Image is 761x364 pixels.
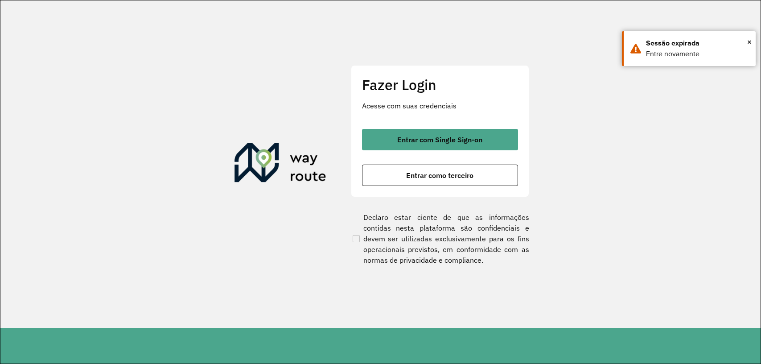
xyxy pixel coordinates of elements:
[747,35,752,49] button: Close
[646,38,749,49] div: Sessão expirada
[406,172,473,179] span: Entrar como terceiro
[397,136,482,143] span: Entrar com Single Sign-on
[362,165,518,186] button: button
[351,212,529,265] label: Declaro estar ciente de que as informações contidas nesta plataforma são confidenciais e devem se...
[362,100,518,111] p: Acesse com suas credenciais
[747,35,752,49] span: ×
[234,143,326,186] img: Roteirizador AmbevTech
[646,49,749,59] div: Entre novamente
[362,76,518,93] h2: Fazer Login
[362,129,518,150] button: button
